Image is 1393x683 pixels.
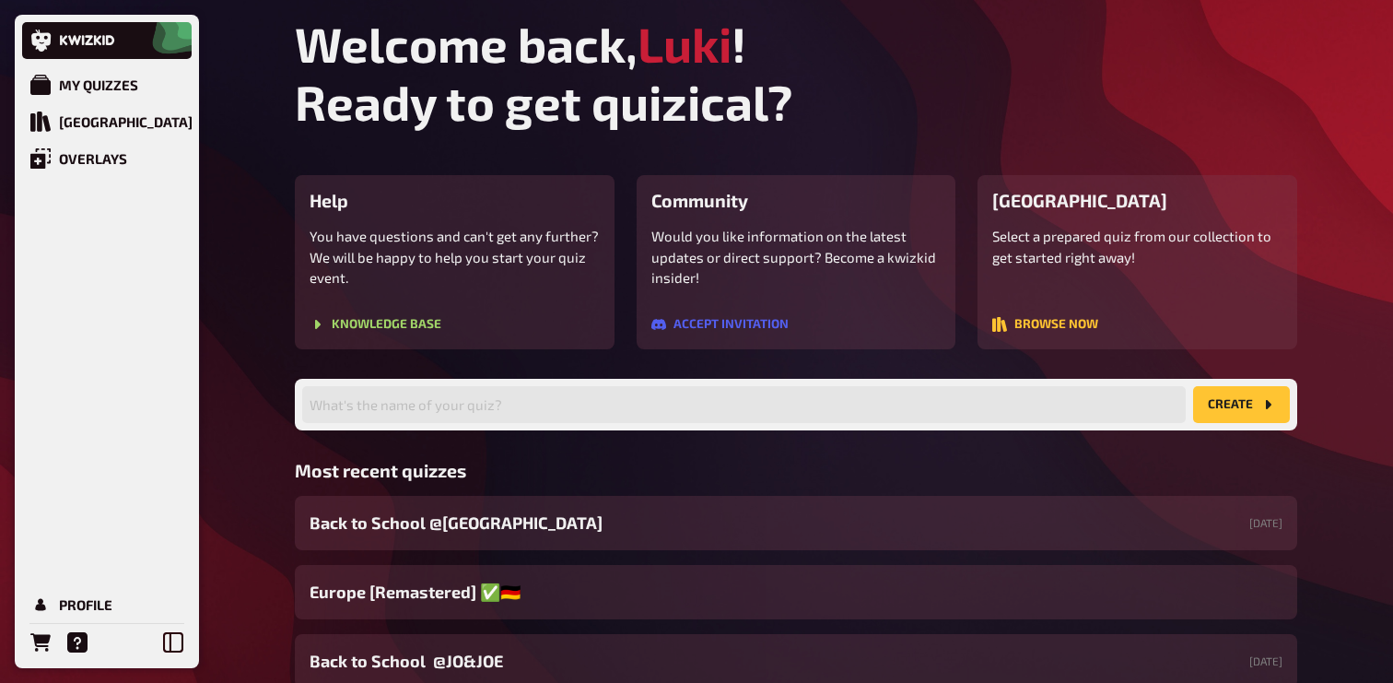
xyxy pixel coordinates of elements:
[1193,386,1290,423] button: create
[651,190,942,211] h3: Community
[651,317,789,332] button: Accept invitation
[651,318,789,335] a: Accept invitation
[22,140,192,177] a: Overlays
[310,649,503,674] span: Back to School @JO&JOE
[295,460,1297,481] h3: Most recent quizzes
[638,15,732,73] span: Luki
[992,226,1282,267] p: Select a prepared quiz from our collection to get started right away!
[59,596,112,613] div: Profile
[310,190,600,211] h3: Help
[992,317,1098,332] button: Browse now
[22,103,192,140] a: Quiz Library
[295,565,1297,619] a: Europe [Remastered] ✅​🇩🇪
[295,496,1297,550] a: Back to School @[GEOGRAPHIC_DATA][DATE]
[59,624,96,661] a: Help
[59,113,193,130] div: [GEOGRAPHIC_DATA]
[59,150,127,167] div: Overlays
[310,226,600,289] p: You have questions and can't get any further? We will be happy to help you start your quiz event.
[310,317,441,332] button: Knowledge Base
[295,15,1297,131] h1: Welcome back, ! Ready to get quizical?
[1249,654,1282,669] small: [DATE]
[59,77,138,93] div: My Quizzes
[22,586,192,623] a: Profile
[302,386,1186,423] input: What's the name of your quiz?
[310,511,603,536] span: Back to School @[GEOGRAPHIC_DATA]
[22,624,59,661] a: Orders
[310,580,521,605] span: Europe [Remastered] ✅​🇩🇪
[22,66,192,103] a: My Quizzes
[310,318,441,335] a: Knowledge Base
[992,318,1098,335] a: Browse now
[992,190,1282,211] h3: [GEOGRAPHIC_DATA]
[651,226,942,289] p: Would you like information on the latest updates or direct support? Become a kwizkid insider!
[1249,515,1282,531] small: [DATE]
